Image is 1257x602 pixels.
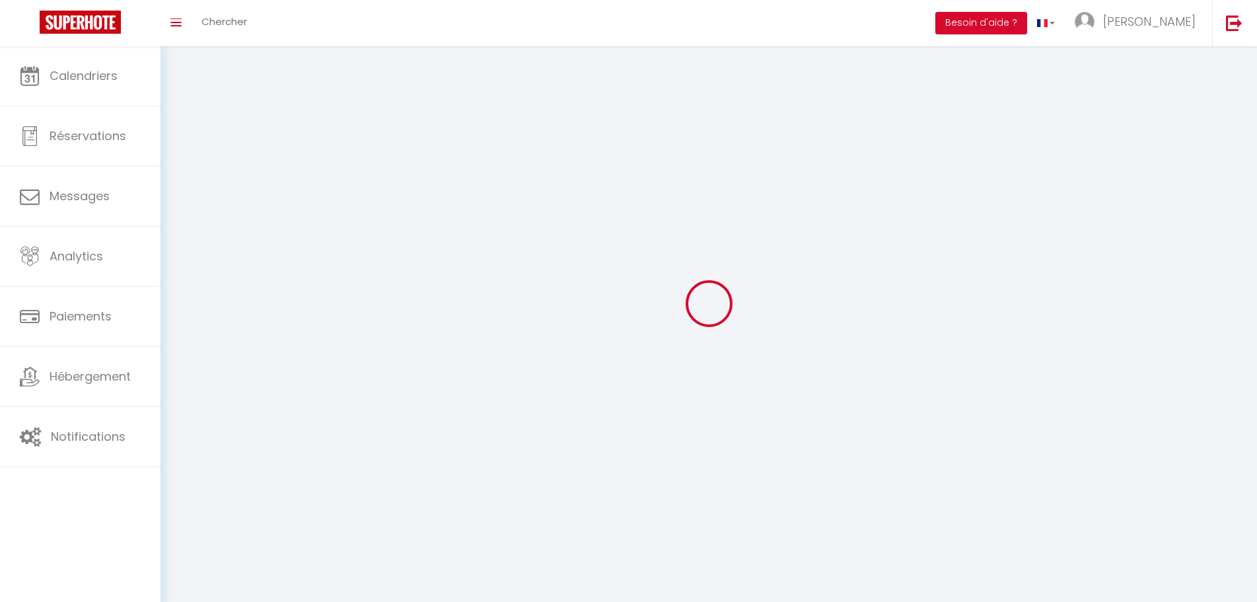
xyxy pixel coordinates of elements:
span: Hébergement [50,368,131,385]
span: [PERSON_NAME] [1103,13,1196,30]
span: Notifications [51,428,126,445]
span: Analytics [50,248,103,264]
span: Messages [50,188,110,204]
img: logout [1226,15,1242,31]
span: Réservations [50,128,126,144]
button: Besoin d'aide ? [935,12,1027,34]
span: Chercher [201,15,247,28]
span: Paiements [50,308,112,324]
img: Super Booking [40,11,121,34]
span: Calendriers [50,67,118,84]
img: ... [1075,12,1095,32]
